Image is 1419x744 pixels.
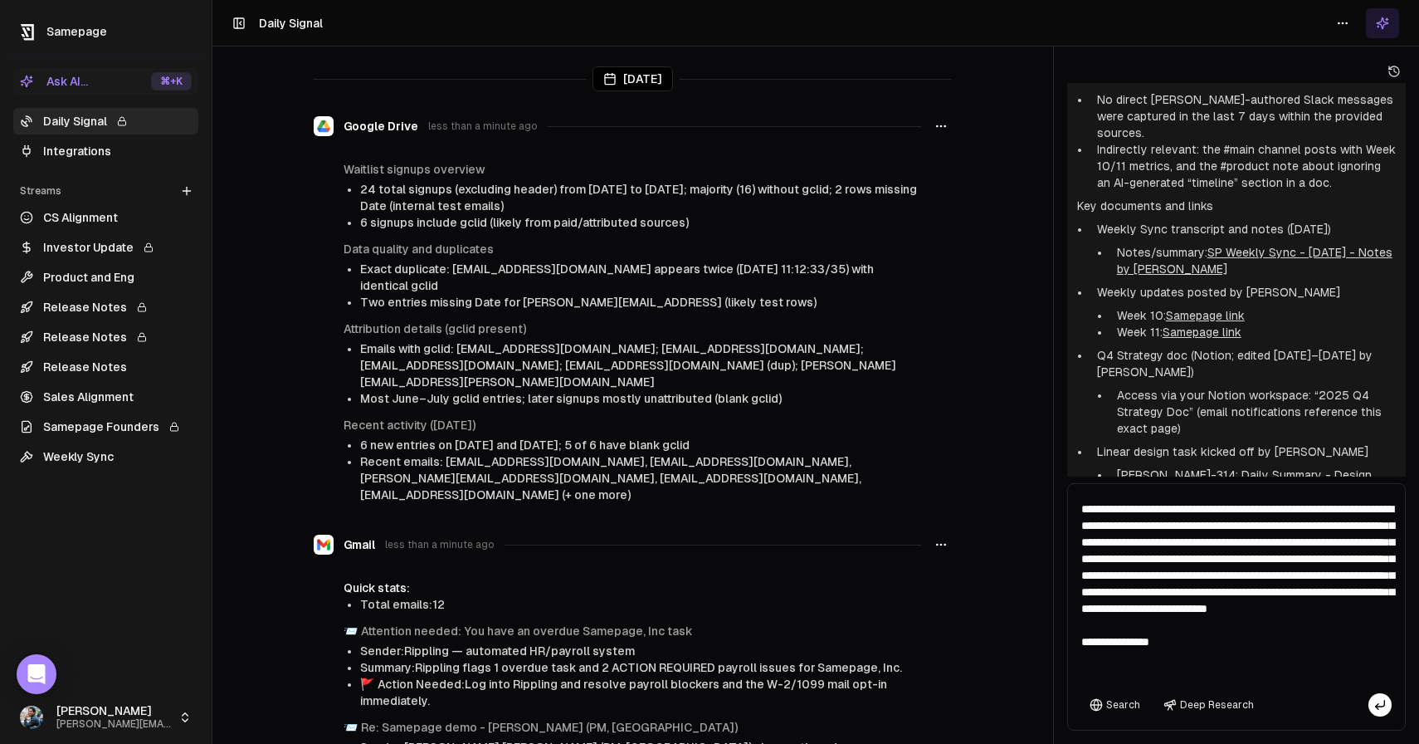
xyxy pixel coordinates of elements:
[13,204,198,231] a: CS Alignment
[13,324,198,350] a: Release Notes
[1155,693,1262,717] button: Deep Research
[1090,443,1396,483] li: Linear design task kicked off by [PERSON_NAME]
[344,536,375,553] span: Gmail
[1166,309,1245,322] a: Samepage link
[1090,141,1396,191] li: Indirectly relevant: the #main channel posts with Week 10/11 metrics, and the #product note about...
[13,443,198,470] a: Weekly Sync
[344,322,526,335] a: Attribution details (gclid present)
[1090,221,1396,277] li: Weekly Sync transcript and notes ([DATE])
[314,535,334,555] img: Gmail
[13,414,198,440] a: Samepage Founders
[151,72,192,91] div: ⌘ +K
[56,718,172,731] span: [PERSON_NAME][EMAIL_ADDRESS]
[1110,307,1396,324] li: Week 10:
[361,624,692,638] a: Attention needed: You have an overdue Samepage, Inc task
[20,706,43,729] img: 1695405595226.jpeg
[20,73,88,90] div: Ask AI...
[46,25,107,38] span: Samepage
[344,163,485,176] a: Waitlist signups overview
[13,178,198,204] div: Streams
[428,120,538,133] span: less than a minute ago
[13,697,198,737] button: [PERSON_NAME][PERSON_NAME][EMAIL_ADDRESS]
[1110,387,1396,437] li: Access via your Notion workspace: “2025 Q4 Strategy Doc” (email notifications reference this exac...
[1090,91,1396,141] li: No direct [PERSON_NAME]-authored Slack messages were captured in the last 7 days within the provi...
[13,264,198,291] a: Product and Eng
[13,68,198,95] button: Ask AI...⌘+K
[17,654,56,694] div: Open Intercom Messenger
[13,108,198,135] a: Daily Signal
[344,242,494,256] a: Data quality and duplicates
[360,262,874,292] span: Exact duplicate: [EMAIL_ADDRESS][DOMAIN_NAME] appears twice ([DATE] 11:12:33/35) with identical g...
[259,15,323,32] h1: Daily Signal
[360,678,374,691] span: flag
[344,721,358,734] span: envelope
[1077,198,1396,214] p: Key documents and links
[360,643,921,659] li: Sender: Rippling — automated HR/payroll system
[344,624,358,638] span: envelope
[56,704,172,719] span: [PERSON_NAME]
[360,455,861,502] span: Recent emails: [EMAIL_ADDRESS][DOMAIN_NAME], [EMAIL_ADDRESS][DOMAIN_NAME], [PERSON_NAME][EMAIL_AD...
[13,294,198,321] a: Release Notes
[360,342,896,389] span: Emails with gclid: [EMAIL_ADDRESS][DOMAIN_NAME]; [EMAIL_ADDRESS][DOMAIN_NAME]; [EMAIL_ADDRESS][DO...
[361,721,738,734] a: Re: Samepage demo - [PERSON_NAME] (PM, [GEOGRAPHIC_DATA])
[385,538,495,551] span: less than a minute ago
[344,118,418,135] span: Google Drive
[360,676,921,709] li: Action Needed: Log into Rippling and resolve payroll blockers and the W-2/1099 mail opt-in immedi...
[1117,468,1372,482] a: [PERSON_NAME]-314: Daily Summary - Design
[1110,244,1396,277] li: Notes/summary:
[344,418,475,432] a: Recent activity ([DATE])
[360,596,921,613] li: Total emails: 12
[360,659,921,676] li: Summary: Rippling flags 1 overdue task and 2 ACTION REQUIRED payroll issues for Samepage, Inc.
[1081,693,1148,717] button: Search
[1163,325,1241,339] a: Samepage link
[13,234,198,261] a: Investor Update
[360,438,690,452] span: 6 new entries on [DATE] and [DATE]; 5 of 6 have blank gclid
[1117,246,1392,276] a: SP Weekly Sync - [DATE] - Notes by [PERSON_NAME]
[314,116,334,136] img: Google Drive
[344,580,921,596] div: Quick stats:
[360,296,817,309] span: Two entries missing Date for [PERSON_NAME][EMAIL_ADDRESS] (likely test rows)
[360,392,782,405] span: Most June–July gclid entries; later signups mostly unattributed (blank gclid)
[13,384,198,410] a: Sales Alignment
[1090,347,1396,437] li: Q4 Strategy doc (Notion; edited [DATE]–[DATE] by [PERSON_NAME])
[592,66,673,91] div: [DATE]
[1110,324,1396,340] li: Week 11:
[360,216,689,229] span: 6 signups include gclid (likely from paid/attributed sources)
[360,183,917,213] span: 24 total signups (excluding header) from [DATE] to [DATE]; majority (16) without gclid; 2 rows mi...
[1090,284,1396,340] li: Weekly updates posted by [PERSON_NAME]
[13,138,198,164] a: Integrations
[13,354,198,380] a: Release Notes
